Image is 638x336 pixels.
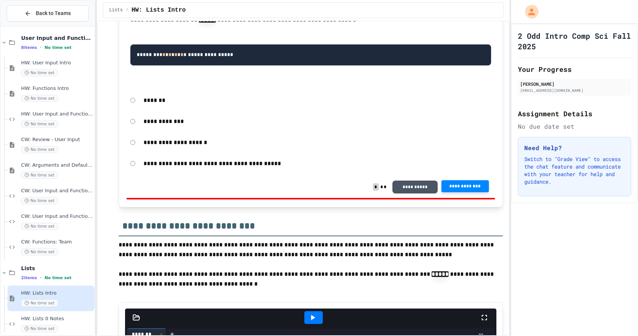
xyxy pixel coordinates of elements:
span: No time set [21,300,58,307]
div: No due date set [518,122,631,131]
span: Lists [21,265,93,272]
p: Switch to "Grade View" to access the chat feature and communicate with your teacher for help and ... [524,155,625,185]
span: HW: Functions Intro [21,85,93,92]
span: Back to Teams [36,9,71,17]
span: CW: User Input and Functions Individual [21,188,93,194]
span: No time set [21,95,58,102]
span: No time set [21,197,58,204]
h1: 2 Odd Intro Comp Sci Fall 2025 [518,30,631,52]
h2: Assignment Details [518,108,631,119]
span: CW: Review - User Input [21,137,93,143]
span: No time set [21,146,58,153]
span: 8 items [21,45,37,50]
div: [PERSON_NAME] [520,81,629,87]
span: Lists [109,7,123,13]
span: CW: Arguments and Default Parameters [21,162,93,169]
span: HW: User Input and Functions [21,111,93,117]
span: HW: User Input Intro [21,60,93,66]
span: User Input and Functions [21,35,93,41]
span: No time set [21,172,58,179]
span: HW: Lists 0 Notes [21,316,93,322]
span: HW: Lists Intro [131,6,186,15]
span: HW: Lists Intro [21,290,93,296]
span: • [40,44,41,50]
span: / [126,7,128,13]
span: CW: User Input and Functions Team [21,213,93,220]
span: No time set [21,248,58,255]
span: CW: Functions: Team [21,239,93,245]
span: No time set [21,325,58,332]
span: No time set [21,223,58,230]
h3: Need Help? [524,143,625,152]
span: • [40,275,41,281]
span: No time set [44,45,72,50]
span: No time set [21,120,58,128]
span: No time set [44,275,72,280]
div: My Account [517,3,540,20]
div: [EMAIL_ADDRESS][DOMAIN_NAME] [520,88,629,93]
h2: Your Progress [518,64,631,74]
span: No time set [21,69,58,76]
span: 2 items [21,275,37,280]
